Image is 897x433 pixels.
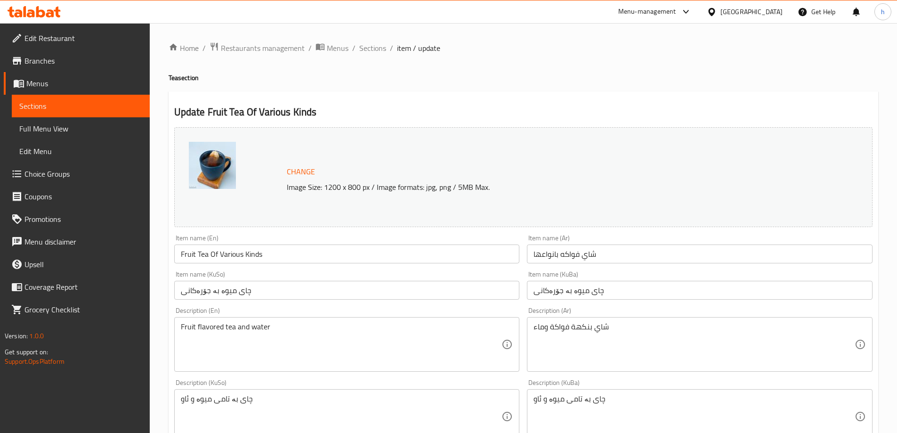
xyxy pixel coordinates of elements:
[24,213,142,225] span: Promotions
[4,276,150,298] a: Coverage Report
[210,42,305,54] a: Restaurants management
[181,322,502,367] textarea: Fruit flavored tea and water
[287,165,315,179] span: Change
[5,346,48,358] span: Get support on:
[174,245,520,263] input: Enter name En
[24,304,142,315] span: Grocery Checklist
[24,168,142,180] span: Choice Groups
[19,100,142,112] span: Sections
[12,117,150,140] a: Full Menu View
[5,330,28,342] span: Version:
[4,298,150,321] a: Grocery Checklist
[5,355,65,368] a: Support.OpsPlatform
[4,208,150,230] a: Promotions
[202,42,206,54] li: /
[390,42,393,54] li: /
[29,330,44,342] span: 1.0.0
[4,253,150,276] a: Upsell
[4,49,150,72] a: Branches
[527,245,873,263] input: Enter name Ar
[359,42,386,54] a: Sections
[24,55,142,66] span: Branches
[24,191,142,202] span: Coupons
[397,42,440,54] span: item / update
[327,42,348,54] span: Menus
[527,281,873,300] input: Enter name KuBa
[169,42,878,54] nav: breadcrumb
[720,7,783,17] div: [GEOGRAPHIC_DATA]
[169,42,199,54] a: Home
[19,146,142,157] span: Edit Menu
[881,7,885,17] span: h
[12,95,150,117] a: Sections
[24,281,142,293] span: Coverage Report
[4,27,150,49] a: Edit Restaurant
[352,42,356,54] li: /
[24,236,142,247] span: Menu disclaimer
[308,42,312,54] li: /
[174,105,873,119] h2: Update Fruit Tea Of Various Kinds
[4,230,150,253] a: Menu disclaimer
[26,78,142,89] span: Menus
[4,163,150,185] a: Choice Groups
[174,281,520,300] input: Enter name KuSo
[4,185,150,208] a: Coupons
[24,259,142,270] span: Upsell
[283,162,319,181] button: Change
[283,181,785,193] p: Image Size: 1200 x 800 px / Image formats: jpg, png / 5MB Max.
[189,142,236,189] img: Ur_Cafe_%D8%B4%D8%A7%D9%8A_%D9%81%D9%88%D8%A7%D9%83%D9%87_%D8%A8_%D8%A7%D9%86%D9%88%D8%A7%D8%B963...
[533,322,855,367] textarea: شاي بنكهة فواكة وماء
[221,42,305,54] span: Restaurants management
[4,72,150,95] a: Menus
[19,123,142,134] span: Full Menu View
[12,140,150,163] a: Edit Menu
[315,42,348,54] a: Menus
[24,33,142,44] span: Edit Restaurant
[169,73,878,82] h4: Tea section
[618,6,676,17] div: Menu-management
